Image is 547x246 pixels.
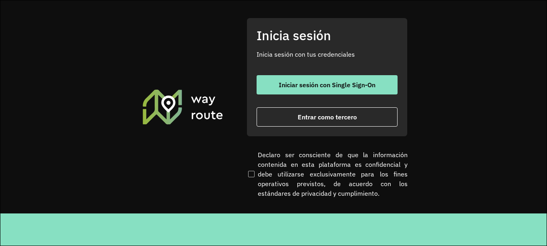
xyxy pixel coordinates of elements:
font: Entrar como tercero [298,113,357,121]
font: Declaro ser consciente de que la información contenida en esta plataforma es confidencial y debe ... [258,150,408,198]
img: Planificador de rutas de AmbevTech [141,88,224,125]
button: Botón [257,107,398,127]
p: Inicia sesión con tus credenciales [257,49,398,59]
h2: Inicia sesión [257,28,398,43]
font: Iniciar sesión con Single Sign-On [279,81,375,89]
button: Botón [257,75,398,94]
